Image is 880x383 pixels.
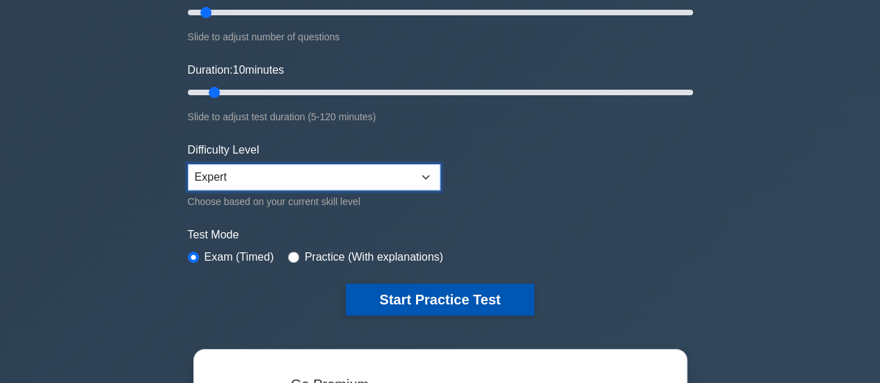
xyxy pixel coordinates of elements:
[188,108,693,125] div: Slide to adjust test duration (5-120 minutes)
[346,284,534,316] button: Start Practice Test
[188,28,693,45] div: Slide to adjust number of questions
[188,227,693,243] label: Test Mode
[232,64,245,76] span: 10
[205,249,274,266] label: Exam (Timed)
[188,62,285,79] label: Duration: minutes
[305,249,443,266] label: Practice (With explanations)
[188,193,440,210] div: Choose based on your current skill level
[188,142,259,158] label: Difficulty Level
